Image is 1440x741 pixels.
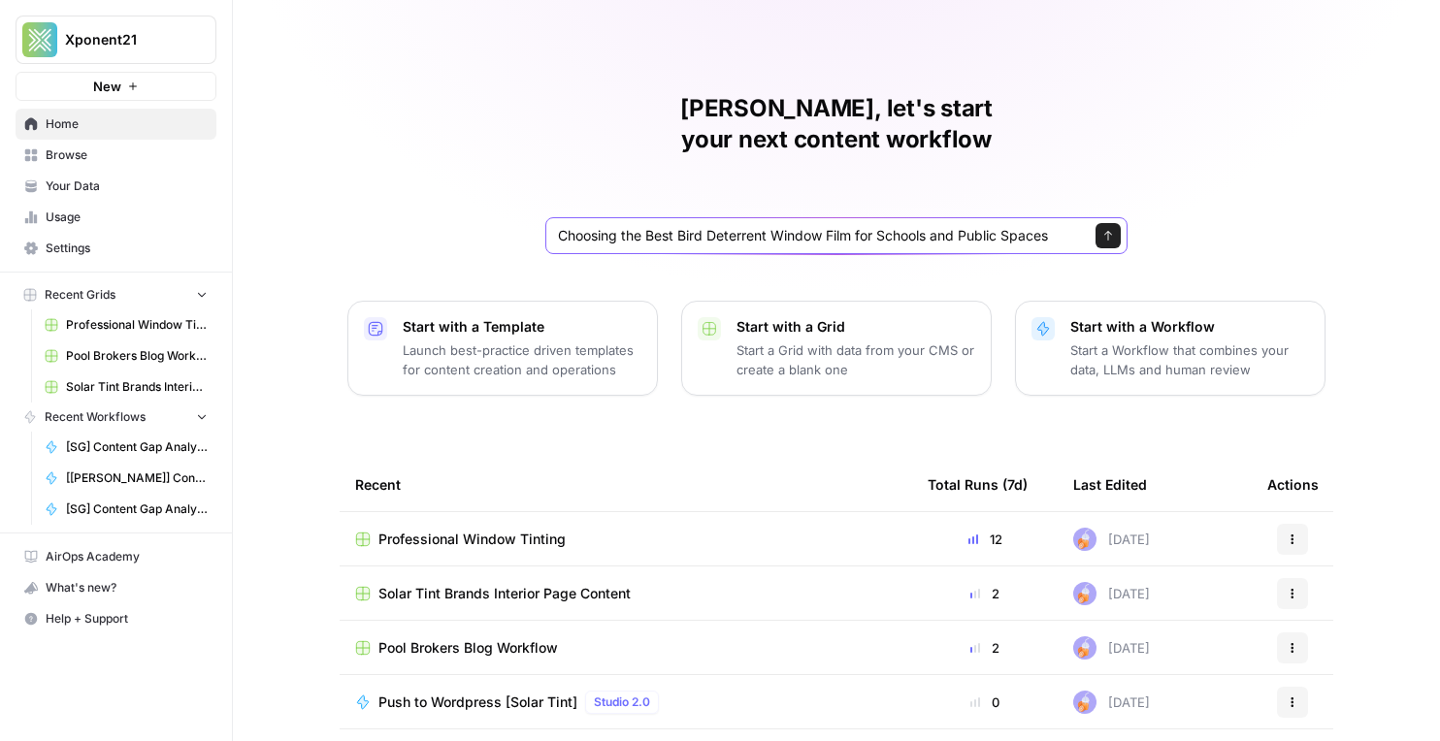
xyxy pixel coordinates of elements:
a: Solar Tint Brands Interior Page Content [355,584,897,603]
a: Usage [16,202,216,233]
a: Professional Window Tinting [36,309,216,340]
span: New [93,77,121,96]
a: Your Data [16,171,216,202]
span: [[PERSON_NAME]] Content Gap Analysis [66,469,208,487]
p: Start a Workflow that combines your data, LLMs and human review [1070,340,1309,379]
div: 0 [928,693,1042,712]
button: Help + Support [16,603,216,634]
a: Solar Tint Brands Interior Page Content [36,371,216,403]
span: Xponent21 [65,30,182,49]
button: Start with a GridStart a Grid with data from your CMS or create a blank one [681,301,992,396]
a: Settings [16,233,216,264]
a: Pool Brokers Blog Workflow [355,638,897,658]
p: Start with a Workflow [1070,317,1309,337]
div: 2 [928,584,1042,603]
div: [DATE] [1073,582,1150,605]
div: [DATE] [1073,691,1150,714]
p: Start with a Grid [736,317,975,337]
span: [SG] Content Gap Analysis - o3 [66,438,208,456]
div: What's new? [16,573,215,602]
input: What would you like to create today? [558,226,1076,245]
div: [DATE] [1073,528,1150,551]
div: Last Edited [1073,458,1147,511]
span: Recent Grids [45,286,115,304]
img: Xponent21 Logo [22,22,57,57]
span: Studio 2.0 [594,693,650,711]
span: Your Data [46,177,208,195]
button: Start with a WorkflowStart a Workflow that combines your data, LLMs and human review [1015,301,1325,396]
span: Professional Window Tinting [66,316,208,334]
div: Actions [1267,458,1319,511]
button: Start with a TemplateLaunch best-practice driven templates for content creation and operations [347,301,658,396]
img: ly0f5newh3rn50akdwmtp9dssym0 [1073,691,1096,714]
img: ly0f5newh3rn50akdwmtp9dssym0 [1073,528,1096,551]
img: ly0f5newh3rn50akdwmtp9dssym0 [1073,582,1096,605]
span: Home [46,115,208,133]
button: Workspace: Xponent21 [16,16,216,64]
a: AirOps Academy [16,541,216,572]
a: Pool Brokers Blog Workflow [36,340,216,371]
span: Pool Brokers Blog Workflow [378,638,558,658]
span: [SG] Content Gap Analysis - V2 [66,500,208,518]
div: 2 [928,638,1042,658]
span: AirOps Academy [46,548,208,565]
a: [SG] Content Gap Analysis - V2 [36,494,216,525]
div: Total Runs (7d) [928,458,1028,511]
button: Recent Grids [16,280,216,309]
span: Professional Window Tinting [378,530,566,549]
span: Settings [46,240,208,257]
a: Professional Window Tinting [355,530,897,549]
button: What's new? [16,572,216,603]
p: Start a Grid with data from your CMS or create a blank one [736,340,975,379]
h1: [PERSON_NAME], let's start your next content workflow [545,93,1128,155]
span: Help + Support [46,610,208,628]
div: [DATE] [1073,636,1150,660]
span: Push to Wordpress [Solar Tint] [378,693,577,712]
button: New [16,72,216,101]
img: ly0f5newh3rn50akdwmtp9dssym0 [1073,636,1096,660]
span: Solar Tint Brands Interior Page Content [378,584,631,603]
a: Push to Wordpress [Solar Tint]Studio 2.0 [355,691,897,714]
span: Browse [46,146,208,164]
span: Usage [46,209,208,226]
a: Home [16,109,216,140]
p: Launch best-practice driven templates for content creation and operations [403,340,641,379]
span: Solar Tint Brands Interior Page Content [66,378,208,396]
span: Recent Workflows [45,408,146,426]
a: Browse [16,140,216,171]
p: Start with a Template [403,317,641,337]
div: Recent [355,458,897,511]
a: [SG] Content Gap Analysis - o3 [36,432,216,463]
div: 12 [928,530,1042,549]
span: Pool Brokers Blog Workflow [66,347,208,365]
button: Recent Workflows [16,403,216,432]
a: [[PERSON_NAME]] Content Gap Analysis [36,463,216,494]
